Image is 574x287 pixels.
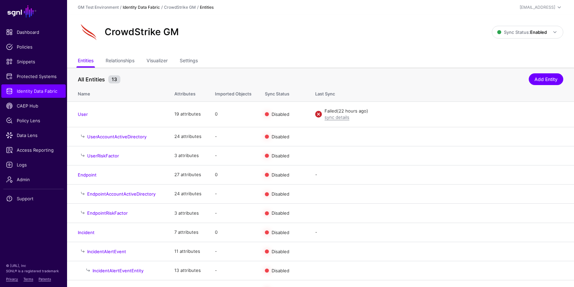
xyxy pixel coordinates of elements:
[168,261,208,280] td: 13 attributes
[78,21,99,43] img: svg+xml;base64,PHN2ZyB3aWR0aD0iNjQiIGhlaWdodD0iNjQiIHZpZXdCb3g9IjAgMCA2NCA2NCIgZmlsbD0ibm9uZSIgeG...
[6,29,61,35] span: Dashboard
[497,29,547,35] span: Sync Status:
[119,4,123,10] div: /
[1,55,66,68] a: Snippets
[530,29,547,35] strong: Enabled
[6,176,61,183] span: Admin
[39,277,51,281] a: Patents
[208,127,258,146] td: -
[272,210,289,216] span: Disabled
[6,263,61,268] p: © [URL], Inc
[325,115,349,120] a: sync details
[23,277,33,281] a: Terms
[78,230,95,235] a: Incident
[1,40,66,54] a: Policies
[106,55,134,68] a: Relationships
[200,5,214,10] strong: Entities
[1,143,66,157] a: Access Reporting
[78,172,97,177] a: Endpoint
[6,73,61,80] span: Protected Systems
[168,127,208,146] td: 24 attributes
[208,223,258,242] td: 0
[196,4,200,10] div: /
[272,191,289,197] span: Disabled
[168,84,208,101] th: Attributes
[168,146,208,165] td: 3 attributes
[272,229,289,235] span: Disabled
[1,70,66,83] a: Protected Systems
[78,5,119,10] a: GM Test Environment
[1,158,66,171] a: Logs
[168,101,208,127] td: 19 attributes
[6,132,61,139] span: Data Lens
[160,4,164,10] div: /
[258,84,308,101] th: Sync Status
[208,242,258,261] td: -
[272,112,289,117] span: Disabled
[6,58,61,65] span: Snippets
[272,153,289,158] span: Disabled
[93,268,143,273] a: IncidentAlertEventEntity
[6,268,61,274] p: SGNL® is a registered trademark
[308,84,574,101] th: Last Sync
[168,165,208,184] td: 27 attributes
[180,55,198,68] a: Settings
[1,173,66,186] a: Admin
[6,147,61,153] span: Access Reporting
[87,249,126,254] a: IncidentAlertEvent
[168,204,208,223] td: 3 attributes
[1,114,66,127] a: Policy Lens
[78,112,88,117] a: User
[6,117,61,124] span: Policy Lens
[6,88,61,94] span: Identity Data Fabric
[208,146,258,165] td: -
[272,268,289,273] span: Disabled
[208,261,258,280] td: -
[6,161,61,168] span: Logs
[208,101,258,127] td: 0
[76,75,107,83] span: All Entities
[123,5,160,10] a: Identity Data Fabric
[272,134,289,139] span: Disabled
[87,210,128,216] a: EndpointRiskFactor
[108,75,120,83] small: 13
[147,55,168,68] a: Visualizer
[1,84,66,98] a: Identity Data Fabric
[164,5,196,10] a: CrowdStrike GM
[4,4,63,19] a: SGNL
[529,73,563,85] a: Add Entity
[6,277,18,281] a: Privacy
[272,172,289,177] span: Disabled
[87,134,147,139] a: UserAccountActiveDirectory
[208,84,258,101] th: Imported Objects
[78,55,94,68] a: Entities
[87,191,156,197] a: EndpointAccountActiveDirectory
[520,4,555,10] div: [EMAIL_ADDRESS]
[168,242,208,261] td: 11 attributes
[6,102,61,109] span: CAEP Hub
[105,26,179,38] h2: CrowdStrike GM
[168,185,208,204] td: 24 attributes
[6,195,61,202] span: Support
[208,165,258,184] td: 0
[168,223,208,242] td: 7 attributes
[1,25,66,39] a: Dashboard
[208,185,258,204] td: -
[6,44,61,50] span: Policies
[315,172,317,177] app-datasources-item-entities-syncstatus: -
[87,153,119,158] a: UserRiskFactor
[325,108,563,115] div: Failed (22 hours ago)
[67,84,168,101] th: Name
[272,248,289,254] span: Disabled
[1,129,66,142] a: Data Lens
[315,229,317,235] app-datasources-item-entities-syncstatus: -
[1,99,66,113] a: CAEP Hub
[208,204,258,223] td: -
